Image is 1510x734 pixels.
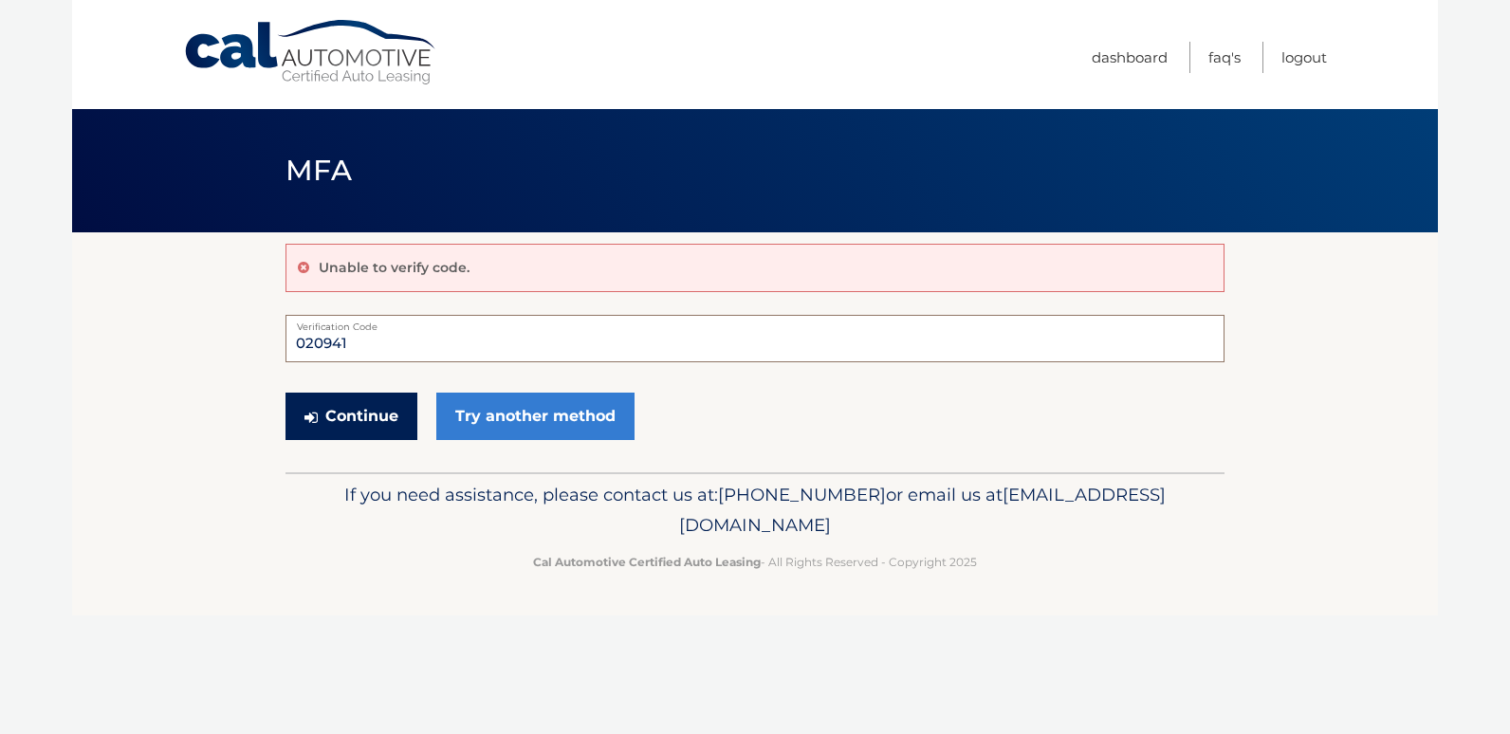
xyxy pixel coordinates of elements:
span: [PHONE_NUMBER] [718,484,886,505]
span: MFA [285,153,352,188]
span: [EMAIL_ADDRESS][DOMAIN_NAME] [679,484,1166,536]
input: Verification Code [285,315,1225,362]
p: Unable to verify code. [319,259,470,276]
a: Logout [1281,42,1327,73]
strong: Cal Automotive Certified Auto Leasing [533,555,761,569]
a: Try another method [436,393,635,440]
a: Dashboard [1092,42,1168,73]
label: Verification Code [285,315,1225,330]
button: Continue [285,393,417,440]
p: If you need assistance, please contact us at: or email us at [298,480,1212,541]
p: - All Rights Reserved - Copyright 2025 [298,552,1212,572]
a: FAQ's [1208,42,1241,73]
a: Cal Automotive [183,19,439,86]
